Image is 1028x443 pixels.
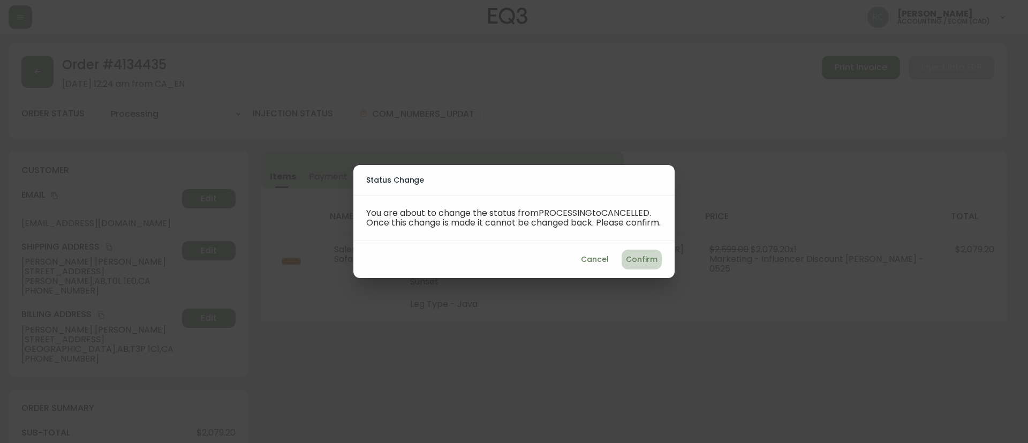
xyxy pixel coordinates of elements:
h2: Status Change [366,174,662,186]
button: Confirm [622,250,662,269]
span: Cancel [581,253,609,266]
span: Confirm [626,253,657,266]
button: Cancel [577,250,613,269]
p: You are about to change the status from PROCESSING to CANCELLED . Once this change is made it can... [366,208,662,228]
